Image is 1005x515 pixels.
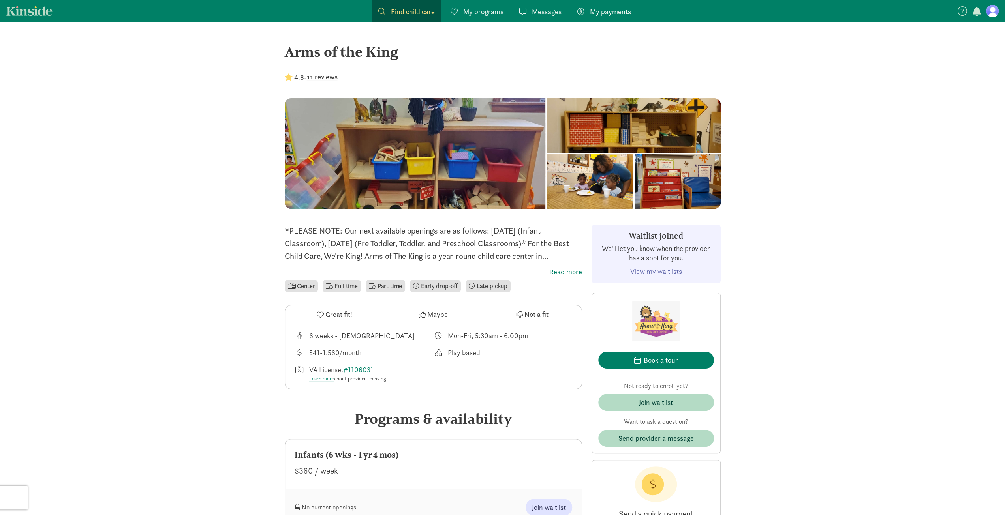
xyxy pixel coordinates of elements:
[598,244,714,263] p: We'll let you know when the provider has a spot for you.
[639,397,673,408] div: Join waitlist
[632,300,680,342] img: Provider logo
[448,347,480,358] div: Play based
[427,309,448,320] span: Maybe
[630,267,682,276] a: View my waitlists
[410,280,461,292] li: Early drop-off
[309,375,334,382] a: Learn more
[294,73,304,82] strong: 4.8
[384,305,483,324] button: Maybe
[433,330,572,341] div: Class schedule
[309,347,361,358] div: 541-1,560/month
[598,231,714,241] h3: Waitlist joined
[285,225,582,262] p: *PLEASE NOTE: Our next available openings are as follows: [DATE] (Infant Classroom), [DATE] (Pre ...
[366,280,405,292] li: Part time
[6,6,53,16] a: Kinside
[325,309,352,320] span: Great fit!
[309,330,415,341] div: 6 weeks - [DEMOGRAPHIC_DATA]
[532,502,566,513] span: Join waitlist
[285,267,582,277] label: Read more
[391,6,435,17] span: Find child care
[448,330,528,341] div: Mon-Fri, 5:30am - 6:00pm
[618,433,694,444] span: Send provider a message
[285,41,721,62] div: Arms of the King
[309,375,387,383] div: about provider licensing.
[309,364,387,383] div: VA License:
[343,365,374,374] a: #1106031
[295,347,434,358] div: Average tuition for this program
[532,6,562,17] span: Messages
[483,305,581,324] button: Not a fit
[598,352,714,369] button: Book a tour
[285,280,318,292] li: Center
[285,408,582,429] div: Programs & availability
[285,305,384,324] button: Great fit!
[295,330,434,341] div: Age range for children that this provider cares for
[466,280,511,292] li: Late pickup
[590,6,631,17] span: My payments
[598,381,714,391] p: Not ready to enroll yet?
[295,364,434,383] div: License number
[598,394,714,411] button: Join waitlist
[598,430,714,447] button: Send provider a message
[524,309,549,320] span: Not a fit
[307,71,338,82] button: 11 reviews
[323,280,361,292] li: Full time
[295,464,572,477] div: $360 / week
[295,449,572,461] div: Infants (6 wks - 1 yr 4 mos)
[598,417,714,427] p: Want to ask a question?
[463,6,503,17] span: My programs
[285,72,338,82] div: -
[433,347,572,358] div: This provider's education philosophy
[644,355,678,365] div: Book a tour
